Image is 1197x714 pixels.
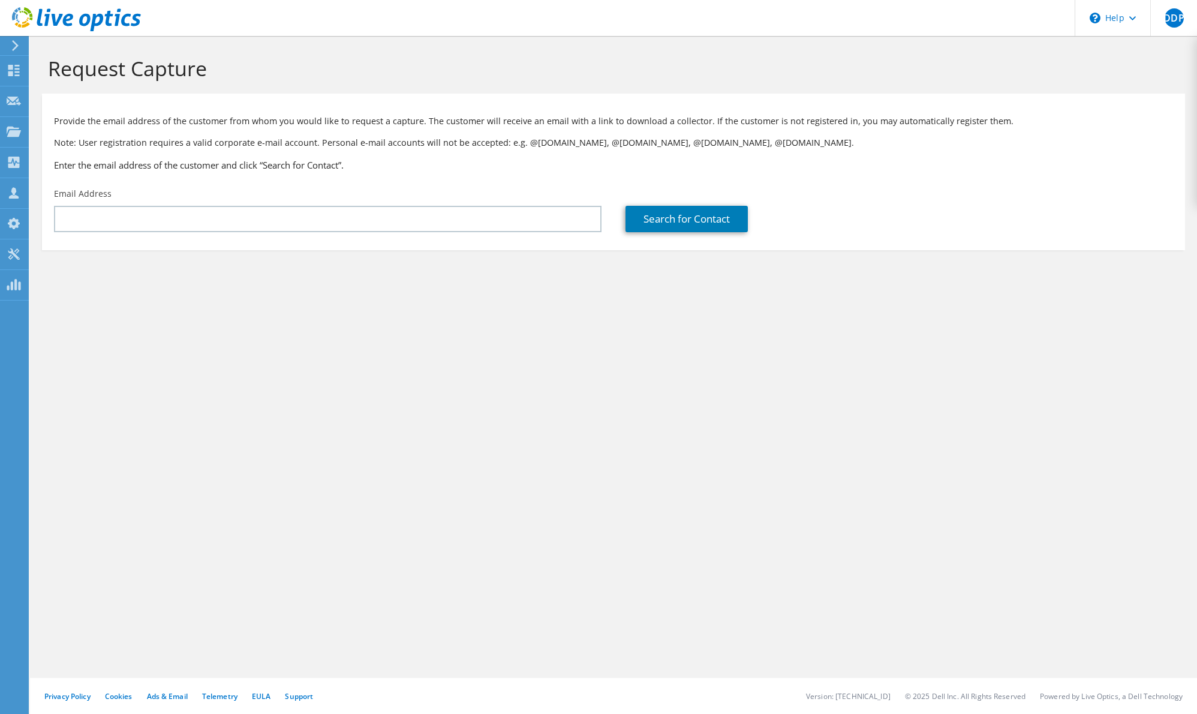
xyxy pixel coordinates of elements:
[625,206,748,232] a: Search for Contact
[285,691,313,701] a: Support
[905,691,1025,701] li: © 2025 Dell Inc. All Rights Reserved
[1090,13,1100,23] svg: \n
[54,115,1173,128] p: Provide the email address of the customer from whom you would like to request a capture. The cust...
[1040,691,1183,701] li: Powered by Live Optics, a Dell Technology
[54,158,1173,172] h3: Enter the email address of the customer and click “Search for Contact”.
[105,691,133,701] a: Cookies
[1165,8,1184,28] span: DDP
[202,691,237,701] a: Telemetry
[252,691,270,701] a: EULA
[54,188,112,200] label: Email Address
[44,691,91,701] a: Privacy Policy
[806,691,891,701] li: Version: [TECHNICAL_ID]
[147,691,188,701] a: Ads & Email
[54,136,1173,149] p: Note: User registration requires a valid corporate e-mail account. Personal e-mail accounts will ...
[48,56,1173,81] h1: Request Capture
